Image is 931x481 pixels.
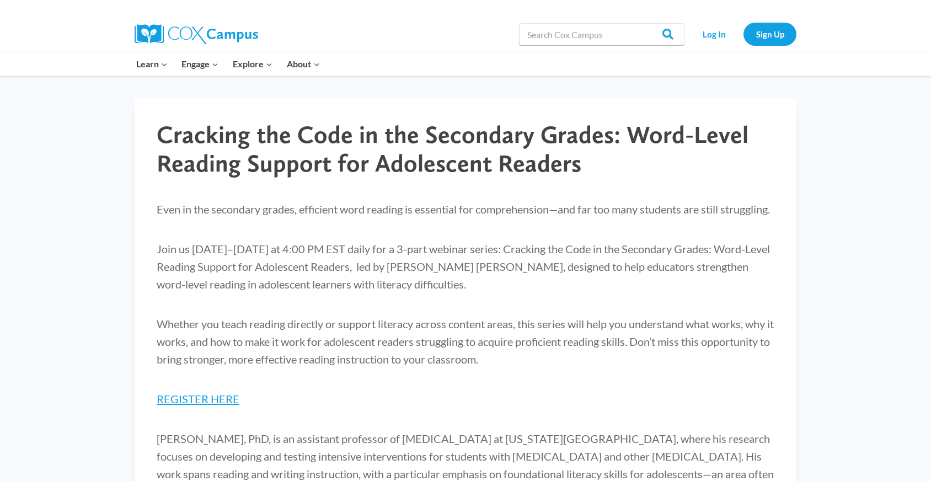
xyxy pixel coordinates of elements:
a: Log In [690,23,738,45]
a: Sign Up [743,23,796,45]
input: Search Cox Campus [519,23,684,45]
a: REGISTER HERE [157,392,239,405]
span: Engage [181,57,218,71]
p: Whether you teach reading directly or support literacy across content areas, this series will hel... [157,315,774,368]
span: Explore [233,57,272,71]
span: About [287,57,320,71]
h1: Cracking the Code in the Secondary Grades: Word-Level Reading Support for Adolescent Readers [157,120,774,179]
nav: Secondary Navigation [690,23,796,45]
p: Even in the secondary grades, efficient word reading is essential for comprehension—and far too m... [157,200,774,218]
span: Learn [136,57,168,71]
img: Cox Campus [135,24,258,44]
nav: Primary Navigation [129,52,327,76]
p: Join us [DATE]–[DATE] at 4:00 PM EST daily for a 3-part webinar series: Cracking the Code in the ... [157,240,774,293]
